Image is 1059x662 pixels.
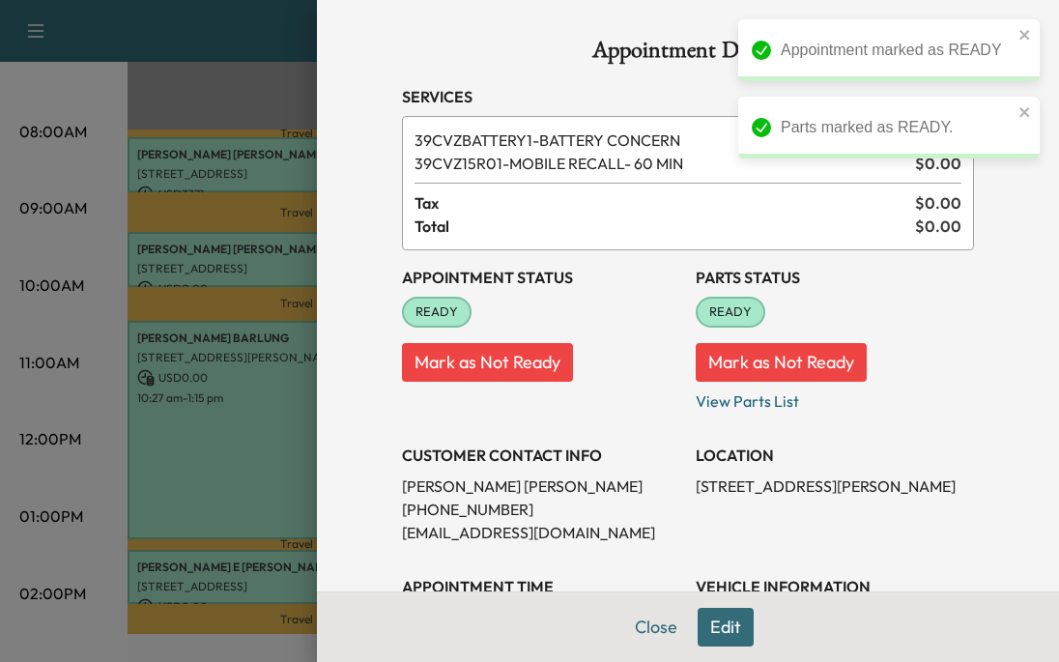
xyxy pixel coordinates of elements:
[402,498,680,521] p: [PHONE_NUMBER]
[696,382,974,413] p: View Parts List
[404,302,470,322] span: READY
[698,608,754,647] button: Edit
[915,215,961,238] span: $ 0.00
[781,39,1013,62] div: Appointment marked as READY
[696,343,867,382] button: Mark as Not Ready
[698,302,763,322] span: READY
[696,575,974,598] h3: VEHICLE INFORMATION
[415,215,915,238] span: Total
[415,191,915,215] span: Tax
[402,266,680,289] h3: Appointment Status
[402,475,680,498] p: [PERSON_NAME] [PERSON_NAME]
[402,575,680,598] h3: APPOINTMENT TIME
[402,343,573,382] button: Mark as Not Ready
[781,116,1013,139] div: Parts marked as READY.
[915,191,961,215] span: $ 0.00
[696,444,974,467] h3: LOCATION
[1018,27,1032,43] button: close
[402,444,680,467] h3: CUSTOMER CONTACT INFO
[402,85,974,108] h3: Services
[402,521,680,544] p: [EMAIL_ADDRESS][DOMAIN_NAME]
[696,475,974,498] p: [STREET_ADDRESS][PERSON_NAME]
[1018,104,1032,120] button: close
[402,39,974,70] h1: Appointment Details
[415,152,907,175] span: MOBILE RECALL- 60 MIN
[622,608,690,647] button: Close
[415,129,907,152] span: BATTERY CONCERN
[696,266,974,289] h3: Parts Status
